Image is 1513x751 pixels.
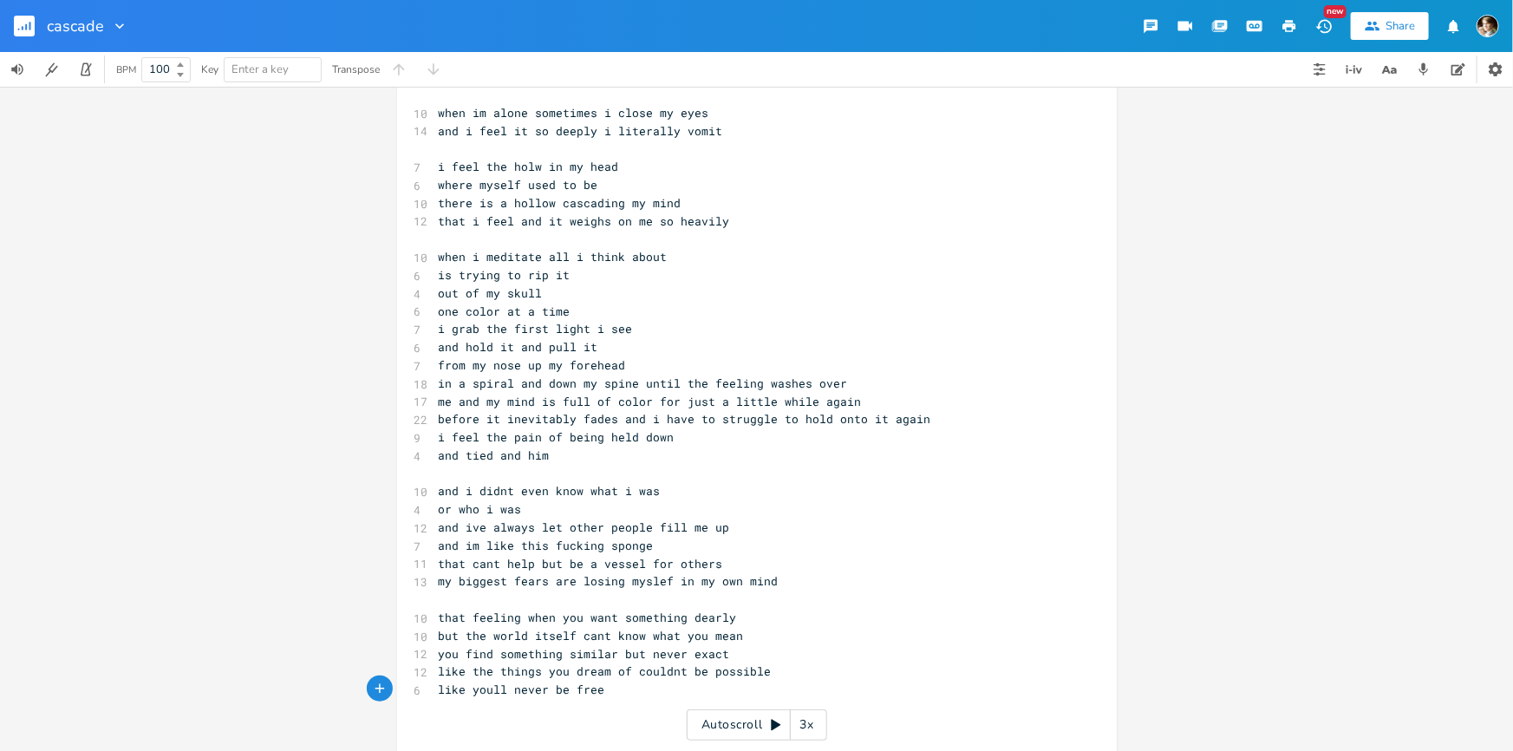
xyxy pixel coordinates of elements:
span: from my nose up my forehead [439,357,626,373]
span: when im alone sometimes i close my eyes [439,105,709,121]
div: 3x [791,709,822,741]
span: like youll never be free [439,682,605,697]
span: and im like this fucking sponge [439,538,654,553]
span: that i feel and it weighs on me so heavily [439,213,730,229]
span: where myself used to be [439,177,598,193]
div: Autoscroll [687,709,827,741]
span: i feel the holw in my head [439,159,619,174]
span: out of my skull [439,285,543,301]
span: and ive always let other people fill me up [439,519,730,535]
div: Transpose [332,64,380,75]
span: cascade [47,18,104,34]
span: when i meditate all i think about [439,249,668,264]
span: one color at a time [439,304,571,319]
span: my biggest fears are losing myslef in my own mind [439,573,779,589]
span: like the things you dream of couldnt be possible [439,663,772,679]
div: Key [201,64,218,75]
span: i feel the pain of being held down [439,429,675,445]
span: before it inevitably fades and i have to struggle to hold onto it again [439,411,931,427]
button: New [1307,10,1341,42]
span: and hold it and pull it [439,339,598,355]
span: and i didnt even know what i was [439,483,661,499]
span: you find something similar but never exact [439,646,730,662]
span: that cant help but be a vessel for others [439,556,723,571]
span: in a spiral and down my spine until the feeling washes over [439,375,848,391]
span: Enter a key [232,62,289,77]
div: BPM [116,65,136,75]
img: Robert Wise [1477,15,1499,37]
div: New [1324,5,1347,18]
span: but the world itself cant know what you mean [439,628,744,643]
span: and i feel it so deeply i literally vomit [439,123,723,139]
div: Share [1386,18,1415,34]
span: and tied and him [439,447,550,463]
span: or who i was [439,501,522,517]
span: that feeling when you want something dearly [439,610,737,625]
span: is trying to rip it [439,267,571,283]
span: me and my mind is full of color for just a little while again [439,394,862,409]
span: i grab the first light i see [439,321,633,336]
button: Share [1351,12,1429,40]
span: there is a hollow cascading my mind [439,195,682,211]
